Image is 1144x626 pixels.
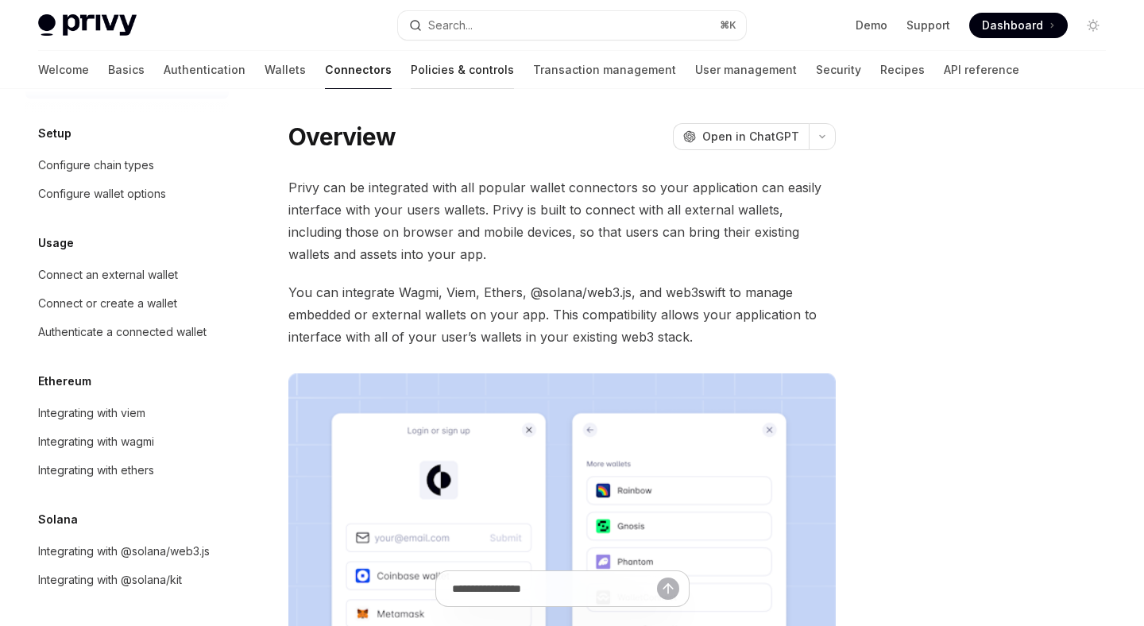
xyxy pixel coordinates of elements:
a: Security [816,51,861,89]
a: Configure wallet options [25,180,229,208]
a: User management [695,51,797,89]
a: Welcome [38,51,89,89]
a: Transaction management [533,51,676,89]
img: light logo [38,14,137,37]
h5: Solana [38,510,78,529]
a: Integrating with wagmi [25,427,229,456]
a: Integrating with ethers [25,456,229,485]
a: Authenticate a connected wallet [25,318,229,346]
button: Search...⌘K [398,11,745,40]
a: Demo [856,17,887,33]
a: Support [906,17,950,33]
div: Configure chain types [38,156,154,175]
div: Integrating with @solana/kit [38,570,182,589]
h5: Usage [38,234,74,253]
a: Configure chain types [25,151,229,180]
div: Integrating with wagmi [38,432,154,451]
h5: Ethereum [38,372,91,391]
a: Recipes [880,51,925,89]
a: Connect an external wallet [25,261,229,289]
span: Dashboard [982,17,1043,33]
a: Authentication [164,51,245,89]
a: Integrating with @solana/web3.js [25,537,229,566]
a: Connectors [325,51,392,89]
div: Connect an external wallet [38,265,178,284]
button: Toggle dark mode [1080,13,1106,38]
span: You can integrate Wagmi, Viem, Ethers, @solana/web3.js, and web3swift to manage embedded or exter... [288,281,836,348]
span: ⌘ K [720,19,736,32]
a: API reference [944,51,1019,89]
div: Connect or create a wallet [38,294,177,313]
div: Search... [428,16,473,35]
span: Privy can be integrated with all popular wallet connectors so your application can easily interfa... [288,176,836,265]
div: Configure wallet options [38,184,166,203]
a: Connect or create a wallet [25,289,229,318]
button: Open in ChatGPT [673,123,809,150]
h1: Overview [288,122,396,151]
a: Basics [108,51,145,89]
button: Send message [657,578,679,600]
div: Integrating with viem [38,404,145,423]
span: Open in ChatGPT [702,129,799,145]
div: Integrating with ethers [38,461,154,480]
div: Integrating with @solana/web3.js [38,542,210,561]
a: Wallets [265,51,306,89]
a: Policies & controls [411,51,514,89]
div: Authenticate a connected wallet [38,323,207,342]
h5: Setup [38,124,71,143]
a: Dashboard [969,13,1068,38]
a: Integrating with viem [25,399,229,427]
a: Integrating with @solana/kit [25,566,229,594]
